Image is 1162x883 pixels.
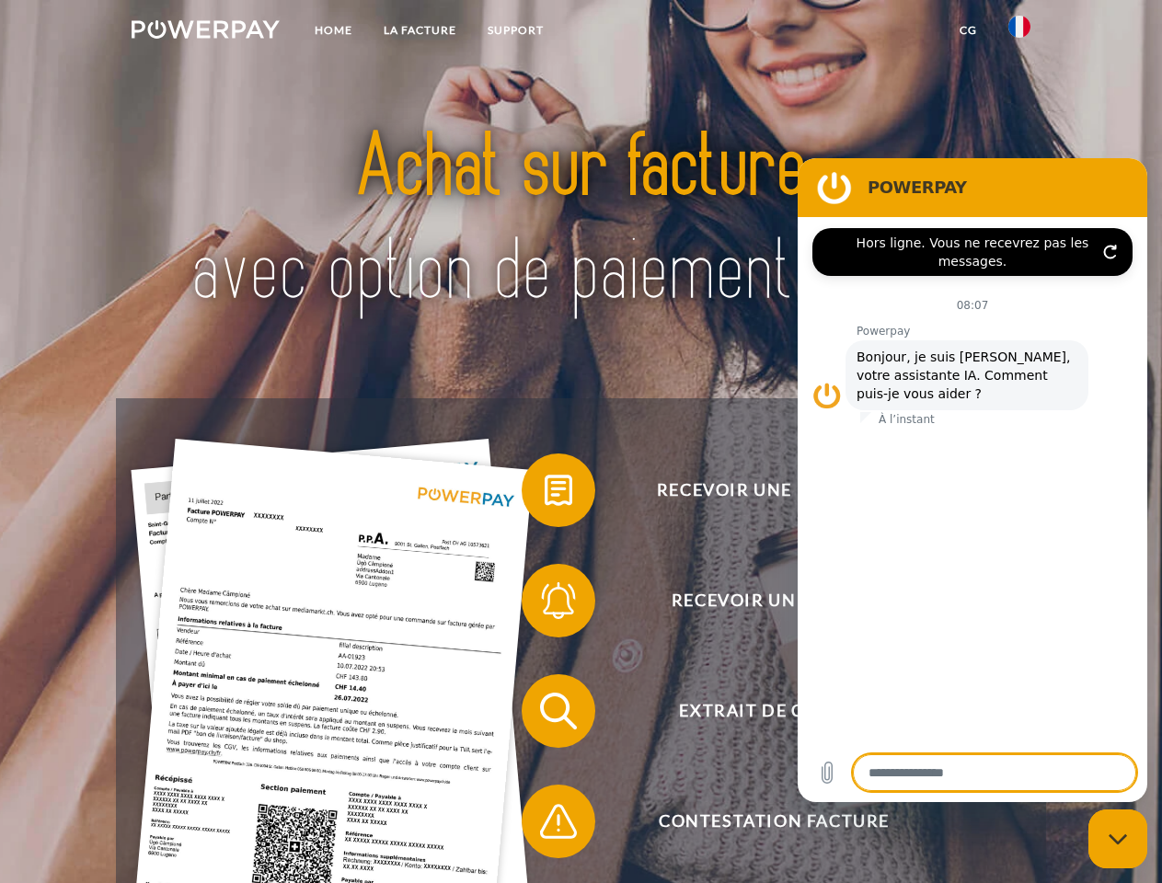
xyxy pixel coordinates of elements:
[1008,16,1030,38] img: fr
[368,14,472,47] a: LA FACTURE
[522,785,1000,858] button: Contestation Facture
[548,674,999,748] span: Extrait de compte
[176,88,986,352] img: title-powerpay_fr.svg
[522,453,1000,527] button: Recevoir une facture ?
[798,158,1147,802] iframe: Fenêtre de messagerie
[944,14,993,47] a: CG
[535,578,581,624] img: qb_bell.svg
[1088,809,1147,868] iframe: Bouton de lancement de la fenêtre de messagerie, conversation en cours
[535,688,581,734] img: qb_search.svg
[472,14,559,47] a: Support
[299,14,368,47] a: Home
[548,453,999,527] span: Recevoir une facture ?
[535,798,581,844] img: qb_warning.svg
[535,467,581,513] img: qb_bill.svg
[132,20,280,39] img: logo-powerpay-white.svg
[522,564,1000,637] button: Recevoir un rappel?
[548,785,999,858] span: Contestation Facture
[548,564,999,637] span: Recevoir un rappel?
[522,674,1000,748] button: Extrait de compte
